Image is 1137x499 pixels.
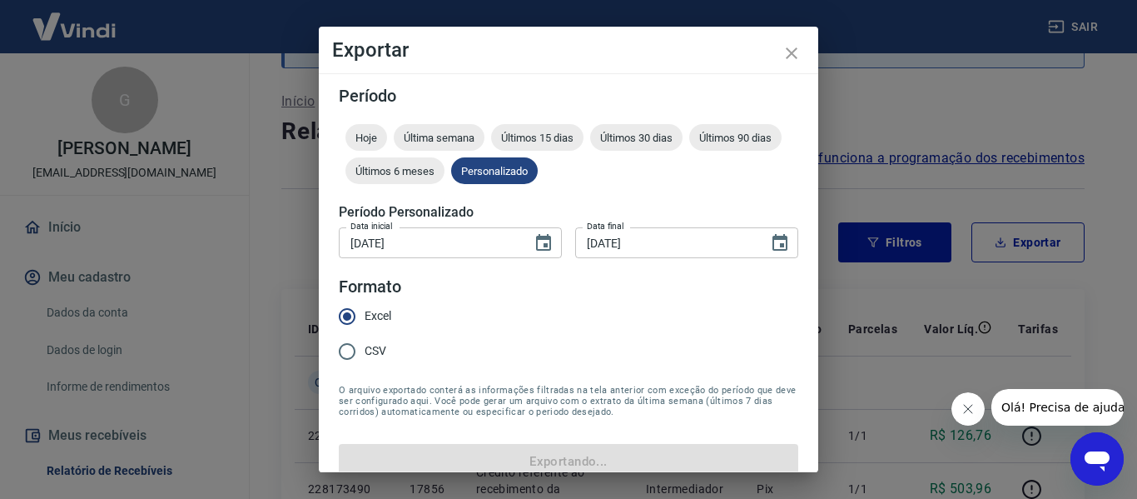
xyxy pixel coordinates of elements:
[365,307,391,325] span: Excel
[350,220,393,232] label: Data inicial
[345,124,387,151] div: Hoje
[590,132,683,144] span: Últimos 30 dias
[332,40,805,60] h4: Exportar
[345,165,444,177] span: Últimos 6 meses
[339,227,520,258] input: DD/MM/YYYY
[451,165,538,177] span: Personalizado
[339,204,798,221] h5: Período Personalizado
[10,12,140,25] span: Olá! Precisa de ajuda?
[339,385,798,417] span: O arquivo exportado conterá as informações filtradas na tela anterior com exceção do período que ...
[1070,432,1124,486] iframe: Botão para abrir a janela de mensagens
[491,124,583,151] div: Últimos 15 dias
[763,227,797,260] button: Choose date, selected date is 17 de set de 2025
[365,342,386,360] span: CSV
[587,220,624,232] label: Data final
[527,227,560,260] button: Choose date, selected date is 16 de set de 2025
[951,392,985,426] iframe: Fechar mensagem
[394,124,484,151] div: Última semana
[491,132,583,144] span: Últimos 15 dias
[394,132,484,144] span: Última semana
[772,33,812,73] button: close
[451,157,538,184] div: Personalizado
[575,227,757,258] input: DD/MM/YYYY
[345,132,387,144] span: Hoje
[345,157,444,184] div: Últimos 6 meses
[689,124,782,151] div: Últimos 90 dias
[339,87,798,104] h5: Período
[689,132,782,144] span: Últimos 90 dias
[991,389,1124,426] iframe: Mensagem da empresa
[590,124,683,151] div: Últimos 30 dias
[339,275,401,299] legend: Formato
